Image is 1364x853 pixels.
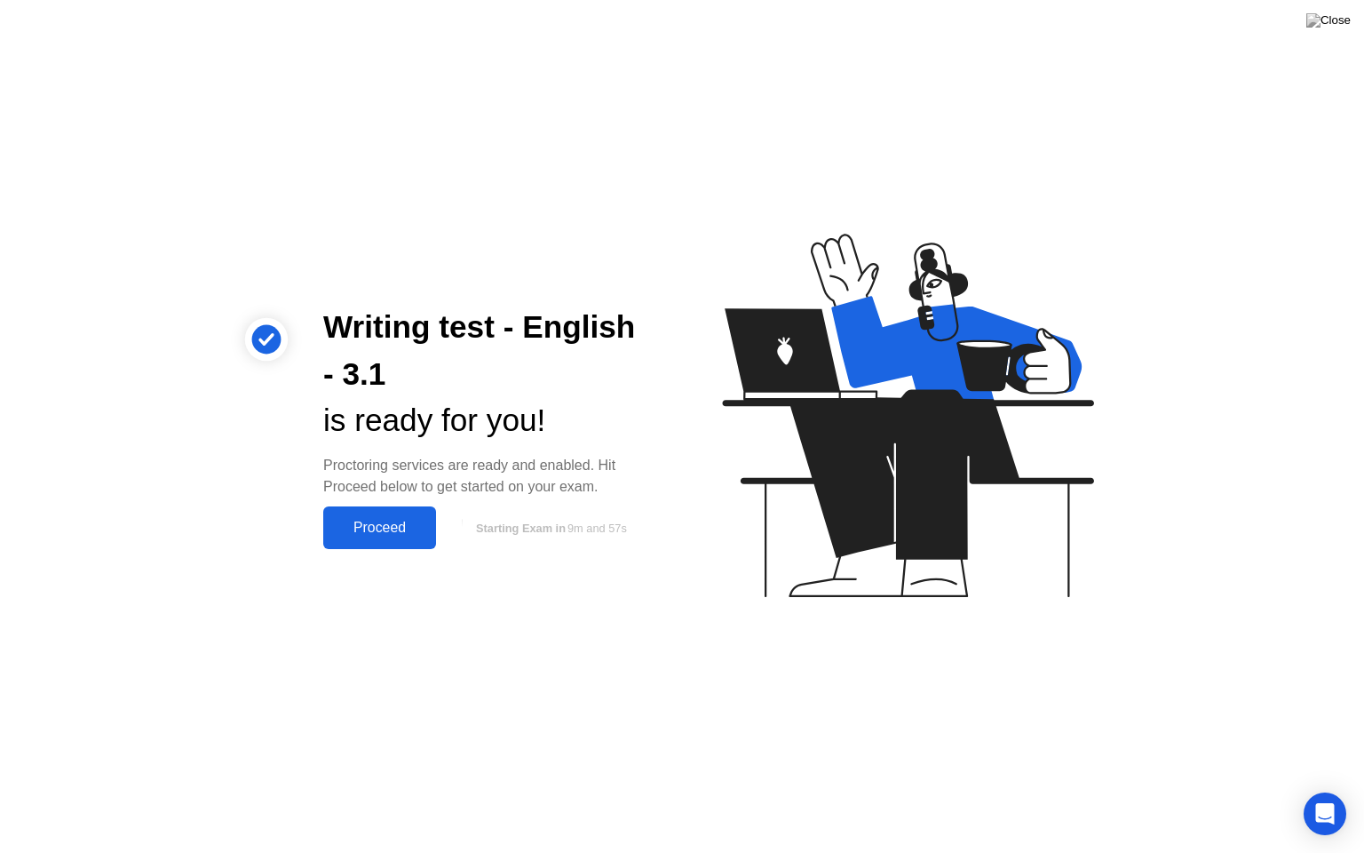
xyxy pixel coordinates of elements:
div: Proctoring services are ready and enabled. Hit Proceed below to get started on your exam. [323,455,654,498]
div: Writing test - English - 3.1 [323,304,654,398]
button: Starting Exam in9m and 57s [445,511,654,545]
span: 9m and 57s [567,522,627,535]
img: Close [1306,13,1351,28]
div: Open Intercom Messenger [1304,793,1346,835]
div: is ready for you! [323,397,654,444]
div: Proceed [329,520,431,536]
button: Proceed [323,506,436,549]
